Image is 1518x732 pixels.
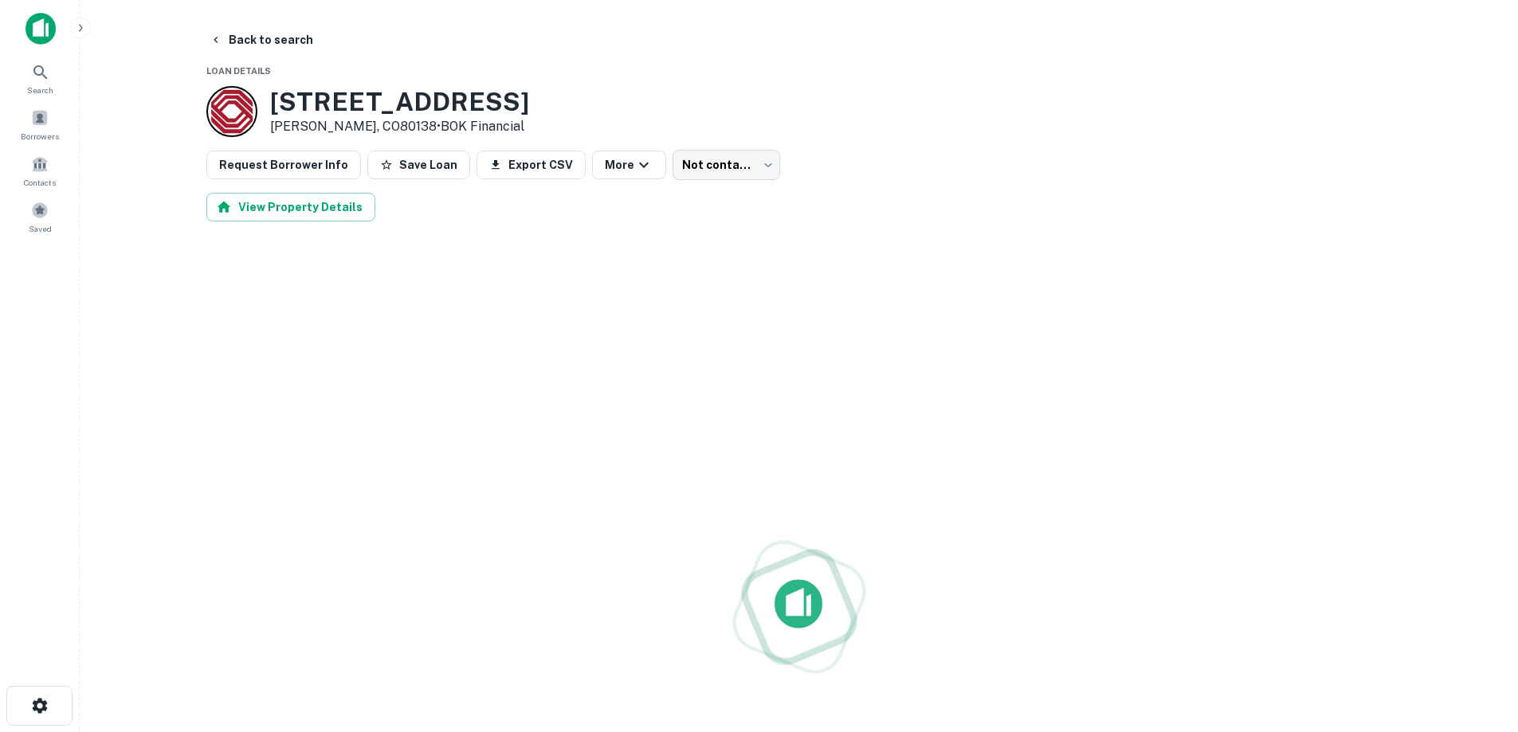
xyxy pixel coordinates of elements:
[29,222,52,235] span: Saved
[5,57,75,100] a: Search
[5,195,75,238] a: Saved
[592,151,666,179] button: More
[27,84,53,96] span: Search
[203,25,320,54] button: Back to search
[5,103,75,146] a: Borrowers
[673,150,780,180] div: Not contacted
[270,117,529,136] p: [PERSON_NAME], CO80138 •
[21,130,59,143] span: Borrowers
[206,151,361,179] button: Request Borrower Info
[206,193,375,221] button: View Property Details
[25,13,56,45] img: capitalize-icon.png
[206,66,271,76] span: Loan Details
[24,176,56,189] span: Contacts
[477,151,586,179] button: Export CSV
[441,119,524,134] a: BOK Financial
[367,151,470,179] button: Save Loan
[5,149,75,192] a: Contacts
[270,87,529,117] h3: [STREET_ADDRESS]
